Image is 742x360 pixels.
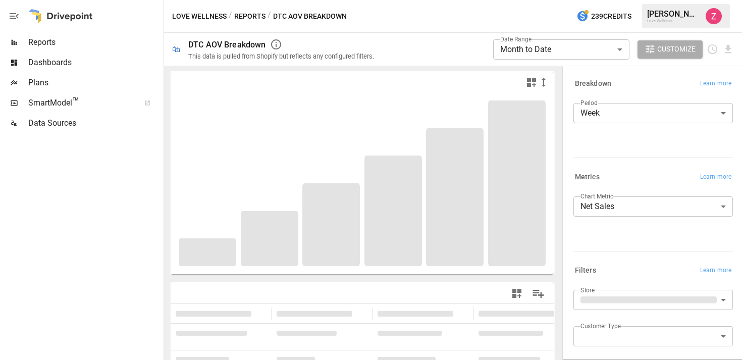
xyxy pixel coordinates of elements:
[722,43,734,55] button: Download report
[591,10,631,23] span: 239 Credits
[580,98,598,107] label: Period
[353,306,367,321] button: Sort
[188,53,374,60] div: This data is pulled from Shopify but reflects any configured filters.
[527,282,550,305] button: Manage Columns
[657,43,696,56] span: Customize
[28,57,162,69] span: Dashboards
[647,9,700,19] div: [PERSON_NAME]
[188,40,266,49] div: DTC AOV Breakdown
[575,172,600,183] h6: Metrics
[572,7,635,26] button: 239Credits
[706,8,722,24] img: Zoe Keller
[580,192,613,200] label: Chart Metric
[454,306,468,321] button: Sort
[500,44,551,54] span: Month to Date
[580,286,595,294] label: Store
[647,19,700,23] div: Love Wellness
[72,95,79,108] span: ™
[28,117,162,129] span: Data Sources
[573,196,733,217] div: Net Sales
[268,10,271,23] div: /
[638,40,703,59] button: Customize
[700,79,731,89] span: Learn more
[700,266,731,276] span: Learn more
[28,77,162,89] span: Plans
[28,36,162,48] span: Reports
[252,306,267,321] button: Sort
[573,103,733,123] div: Week
[707,43,718,55] button: Schedule report
[575,265,596,276] h6: Filters
[234,10,266,23] button: Reports
[500,35,532,43] label: Date Range
[700,2,728,30] button: Zoe Keller
[229,10,232,23] div: /
[580,322,621,330] label: Customer Type
[28,97,133,109] span: SmartModel
[172,44,180,54] div: 🛍
[700,172,731,182] span: Learn more
[172,10,227,23] button: Love Wellness
[575,78,611,89] h6: Breakdown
